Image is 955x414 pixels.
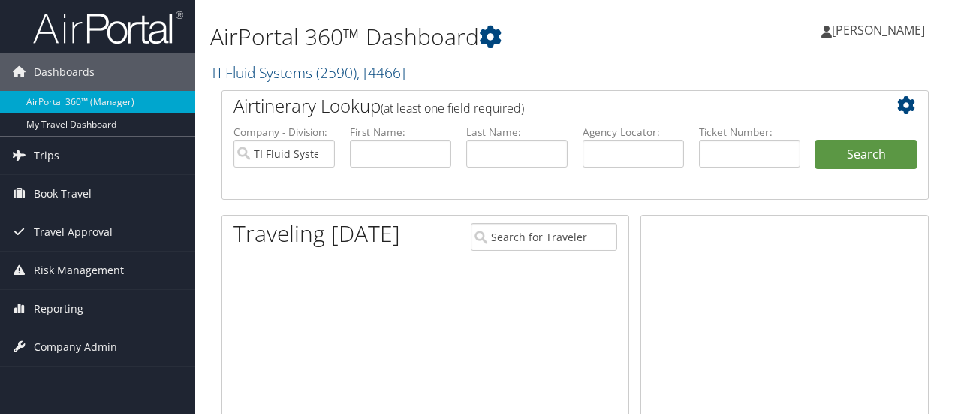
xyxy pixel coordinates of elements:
label: First Name: [350,125,451,140]
h1: Traveling [DATE] [233,218,400,249]
span: Risk Management [34,252,124,289]
span: [PERSON_NAME] [832,22,925,38]
a: TI Fluid Systems [210,62,405,83]
span: Dashboards [34,53,95,91]
span: Company Admin [34,328,117,366]
button: Search [815,140,917,170]
span: (at least one field required) [381,100,524,116]
label: Agency Locator: [583,125,684,140]
span: Travel Approval [34,213,113,251]
span: , [ 4466 ] [357,62,405,83]
span: ( 2590 ) [316,62,357,83]
label: Ticket Number: [699,125,800,140]
label: Last Name: [466,125,568,140]
h2: Airtinerary Lookup [233,93,858,119]
a: [PERSON_NAME] [821,8,940,53]
span: Reporting [34,290,83,328]
label: Company - Division: [233,125,335,140]
input: Search for Traveler [471,223,618,251]
span: Book Travel [34,175,92,213]
img: airportal-logo.png [33,10,183,45]
h1: AirPortal 360™ Dashboard [210,21,697,53]
span: Trips [34,137,59,174]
